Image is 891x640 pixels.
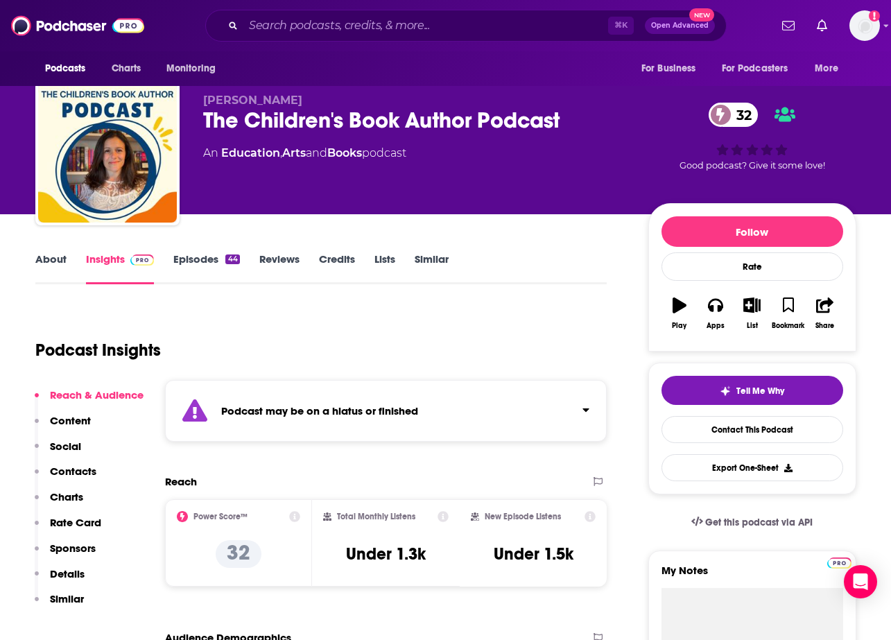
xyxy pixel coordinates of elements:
span: [PERSON_NAME] [203,94,302,107]
h3: Under 1.5k [494,544,573,564]
span: 32 [723,103,759,127]
button: open menu [713,55,808,82]
h2: Reach [165,475,197,488]
button: Social [35,440,81,465]
span: For Podcasters [722,59,788,78]
button: Sponsors [35,542,96,567]
div: Open Intercom Messenger [844,565,877,598]
a: About [35,252,67,284]
a: 32 [709,103,759,127]
button: Share [806,288,842,338]
div: List [747,322,758,330]
button: Contacts [35,465,96,490]
p: Social [50,440,81,453]
p: Details [50,567,85,580]
h2: Power Score™ [193,512,248,521]
button: Content [35,414,91,440]
img: tell me why sparkle [720,386,731,397]
h1: Podcast Insights [35,340,161,361]
button: open menu [805,55,856,82]
span: , [280,146,282,159]
a: Arts [282,146,306,159]
div: Rate [661,252,843,281]
button: Play [661,288,698,338]
div: Apps [707,322,725,330]
span: Open Advanced [651,22,709,29]
button: Bookmark [770,288,806,338]
img: Podchaser Pro [827,557,851,569]
input: Search podcasts, credits, & more... [243,15,608,37]
p: Reach & Audience [50,388,144,401]
button: Rate Card [35,516,101,542]
img: Podchaser - Follow, Share and Rate Podcasts [11,12,144,39]
p: Rate Card [50,516,101,529]
span: ⌘ K [608,17,634,35]
button: open menu [35,55,104,82]
a: Books [327,146,362,159]
button: open menu [157,55,234,82]
a: Pro website [827,555,851,569]
span: Tell Me Why [736,386,784,397]
a: Show notifications dropdown [811,14,833,37]
a: Credits [319,252,355,284]
div: Play [672,322,686,330]
span: Monitoring [166,59,216,78]
span: For Business [641,59,696,78]
a: Reviews [259,252,300,284]
div: Bookmark [772,322,804,330]
span: and [306,146,327,159]
a: Lists [374,252,395,284]
a: Charts [103,55,150,82]
button: Open AdvancedNew [645,17,715,34]
p: Similar [50,592,84,605]
h3: Under 1.3k [346,544,426,564]
p: Content [50,414,91,427]
button: Export One-Sheet [661,454,843,481]
h2: Total Monthly Listens [337,512,415,521]
div: Share [815,322,834,330]
button: List [734,288,770,338]
span: Logged in as shcarlos [849,10,880,41]
div: Search podcasts, credits, & more... [205,10,727,42]
a: Show notifications dropdown [777,14,800,37]
button: open menu [632,55,713,82]
button: Reach & Audience [35,388,144,414]
div: 44 [225,254,239,264]
a: Get this podcast via API [680,505,824,539]
a: Contact This Podcast [661,416,843,443]
img: The Children's Book Author Podcast [38,84,177,223]
p: Charts [50,490,83,503]
p: 32 [216,540,261,568]
div: 32Good podcast? Give it some love! [648,94,856,180]
button: Charts [35,490,83,516]
span: Charts [112,59,141,78]
a: InsightsPodchaser Pro [86,252,155,284]
button: tell me why sparkleTell Me Why [661,376,843,405]
button: Show profile menu [849,10,880,41]
svg: Add a profile image [869,10,880,21]
span: Podcasts [45,59,86,78]
a: Education [221,146,280,159]
button: Follow [661,216,843,247]
img: User Profile [849,10,880,41]
section: Click to expand status details [165,380,607,442]
h2: New Episode Listens [485,512,561,521]
span: More [815,59,838,78]
label: My Notes [661,564,843,588]
button: Similar [35,592,84,618]
p: Sponsors [50,542,96,555]
span: New [689,8,714,21]
a: Episodes44 [173,252,239,284]
span: Get this podcast via API [705,517,813,528]
span: Good podcast? Give it some love! [680,160,825,171]
strong: Podcast may be on a hiatus or finished [221,404,418,417]
img: Podchaser Pro [130,254,155,266]
a: Similar [415,252,449,284]
p: Contacts [50,465,96,478]
div: An podcast [203,145,406,162]
button: Apps [698,288,734,338]
button: Details [35,567,85,593]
